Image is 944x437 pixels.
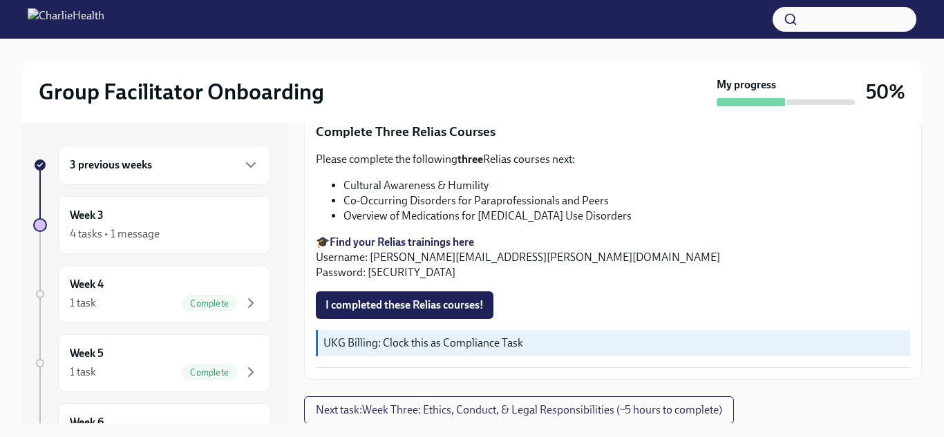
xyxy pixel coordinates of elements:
[33,334,271,392] a: Week 51 taskComplete
[866,79,905,104] h3: 50%
[316,235,910,280] p: 🎓 Username: [PERSON_NAME][EMAIL_ADDRESS][PERSON_NAME][DOMAIN_NAME] Password: [SECURITY_DATA]
[323,336,905,351] p: UKG Billing: Clock this as Compliance Task
[316,291,493,319] button: I completed these Relias courses!
[70,295,96,311] div: 1 task
[316,123,910,141] p: Complete Three Relias Courses
[70,226,160,242] div: 4 tasks • 1 message
[70,157,152,173] h6: 3 previous weeks
[70,365,96,380] div: 1 task
[33,196,271,254] a: Week 34 tasks • 1 message
[182,298,237,309] span: Complete
[717,77,776,93] strong: My progress
[33,265,271,323] a: Week 41 taskComplete
[70,346,104,361] h6: Week 5
[70,277,104,292] h6: Week 4
[28,8,104,30] img: CharlieHealth
[343,178,910,193] li: Cultural Awareness & Humility
[70,415,104,430] h6: Week 6
[304,396,734,424] button: Next task:Week Three: Ethics, Conduct, & Legal Responsibilities (~5 hours to complete)
[343,208,910,224] li: Overview of Medications for [MEDICAL_DATA] Use Disorders
[316,152,910,167] p: Please complete the following Relias courses next:
[70,208,104,223] h6: Week 3
[330,235,474,249] a: Find your Relias trainings here
[343,193,910,208] li: Co-Occurring Disorders for Paraprofessionals and Peers
[316,403,722,417] span: Next task : Week Three: Ethics, Conduct, & Legal Responsibilities (~5 hours to complete)
[325,298,484,312] span: I completed these Relias courses!
[457,153,483,166] strong: three
[39,78,324,106] h2: Group Facilitator Onboarding
[182,367,237,378] span: Complete
[58,145,271,185] div: 3 previous weeks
